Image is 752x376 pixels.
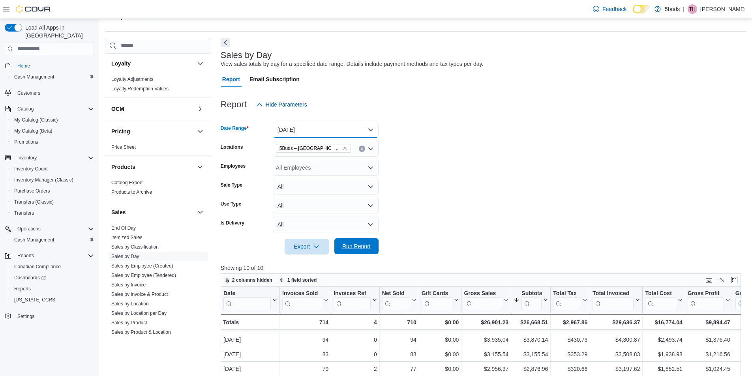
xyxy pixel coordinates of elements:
a: Loyalty Redemption Values [111,86,169,92]
button: Reports [2,250,97,261]
div: Total Cost [645,290,676,310]
span: Canadian Compliance [11,262,94,271]
span: Operations [14,224,94,234]
a: Canadian Compliance [11,262,64,271]
input: Dark Mode [633,5,651,13]
a: Reports [11,284,34,294]
div: $2,967.86 [553,318,587,327]
span: Inventory Manager (Classic) [11,175,94,185]
span: Purchase Orders [14,188,50,194]
a: Products to Archive [111,189,152,195]
div: $1,216.56 [688,350,730,359]
button: 2 columns hidden [221,275,276,285]
span: Dark Mode [633,13,633,14]
div: $1,852.51 [645,364,682,374]
button: Total Invoiced [593,290,640,310]
div: $320.66 [553,364,587,374]
span: Load All Apps in [GEOGRAPHIC_DATA] [22,24,94,39]
button: Keyboard shortcuts [704,275,714,285]
button: Clear input [359,146,365,152]
span: Promotions [14,139,38,145]
label: Employees [221,163,246,169]
span: Cash Management [11,72,94,82]
a: Transfers (Classic) [11,197,57,207]
div: $353.29 [553,350,587,359]
div: 4 [334,318,377,327]
div: $0.00 [422,335,459,344]
span: My Catalog (Classic) [14,117,58,123]
button: Canadian Compliance [8,261,97,272]
button: Net Sold [382,290,416,310]
span: Inventory [14,153,94,163]
div: Total Tax [553,290,581,297]
div: 0 [334,350,377,359]
div: $26,668.51 [514,318,548,327]
button: Gross Profit [688,290,730,310]
button: Cash Management [8,234,97,245]
a: End Of Day [111,225,136,231]
a: Customers [14,88,43,98]
div: Gift Cards [421,290,452,297]
p: | [683,4,684,14]
div: Gross Profit [688,290,724,297]
span: Run Report [342,242,371,250]
a: Transfers [11,208,37,218]
button: Open list of options [368,146,374,152]
h3: Products [111,163,135,171]
span: Purchase Orders [11,186,94,196]
div: 710 [382,318,416,327]
span: Transfers [11,208,94,218]
span: Home [14,61,94,71]
div: $3,508.83 [593,350,640,359]
button: Transfers [8,208,97,219]
a: Promotions [11,137,41,147]
button: Loyalty [111,60,194,67]
div: Sales [105,223,211,365]
div: Taylor Harkins [688,4,697,14]
button: Next [221,38,230,47]
div: Total Cost [645,290,676,297]
div: $3,935.04 [464,335,508,344]
span: Inventory Manager (Classic) [14,177,73,183]
a: Dashboards [8,272,97,283]
span: Transfers [14,210,34,216]
div: 94 [282,335,328,344]
div: $9,894.47 [688,318,730,327]
div: $4,300.87 [593,335,640,344]
a: Catalog Export [111,180,143,185]
span: 5Buds – [GEOGRAPHIC_DATA] [279,144,341,152]
div: $430.73 [553,335,587,344]
div: Subtotal [521,290,542,297]
div: Invoices Sold [282,290,322,310]
button: All [273,198,379,213]
button: Open list of options [368,165,374,171]
a: Inventory Count [11,164,51,174]
label: Use Type [221,201,241,207]
div: Products [105,178,211,201]
span: Sales by Product [111,320,147,326]
button: Invoices Ref [334,290,377,310]
span: Sales by Product & Location [111,329,171,335]
span: Hide Parameters [266,101,307,108]
div: $3,155.54 [514,350,548,359]
div: Subtotal [521,290,542,310]
button: [DATE] [273,122,379,138]
h3: Sales by Day [221,51,272,60]
span: Dashboards [11,273,94,282]
div: [DATE] [223,350,277,359]
div: Net Sold [382,290,410,310]
div: $1,024.45 [688,364,730,374]
a: Price Sheet [111,144,136,150]
button: Reports [14,251,37,260]
button: Pricing [195,127,205,136]
button: Total Tax [553,290,587,310]
h3: Report [221,100,247,109]
button: Reports [8,283,97,294]
button: Invoices Sold [282,290,328,310]
div: 94 [382,335,416,344]
span: My Catalog (Beta) [14,128,53,134]
button: Catalog [14,104,37,114]
div: Invoices Ref [334,290,370,310]
button: Remove 5Buds – Meadow Lake from selection in this group [343,146,347,151]
div: $2,493.74 [645,335,682,344]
